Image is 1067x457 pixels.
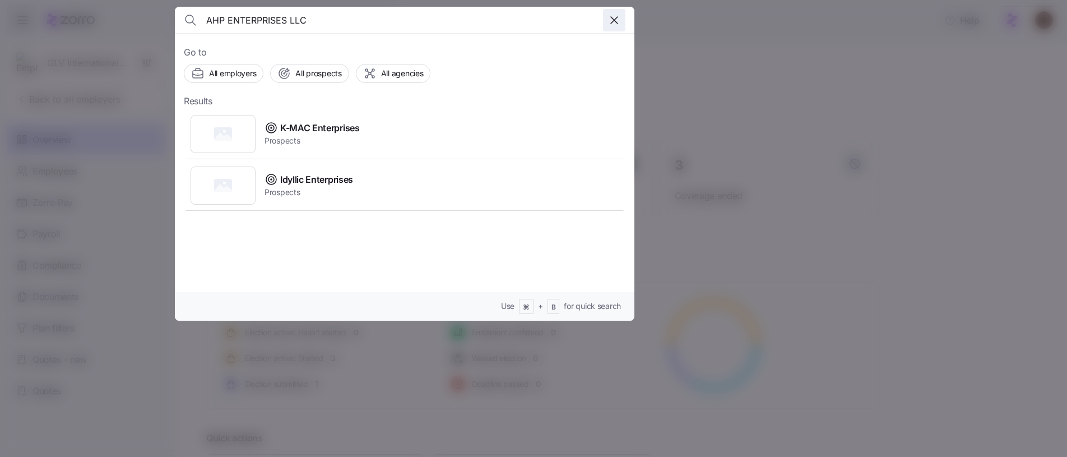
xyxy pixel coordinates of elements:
button: All prospects [270,64,349,83]
button: All agencies [356,64,431,83]
span: for quick search [564,301,621,312]
span: Prospects [265,187,353,198]
span: Use [501,301,514,312]
button: All employers [184,64,263,83]
span: Idyllic Enterprises [280,173,353,187]
span: Prospects [265,135,360,146]
span: All employers [209,68,256,79]
span: B [551,303,556,312]
span: All agencies [381,68,424,79]
span: K-MAC Enterprises [280,121,360,135]
span: Results [184,94,212,108]
span: Go to [184,45,625,59]
span: + [538,301,543,312]
span: All prospects [295,68,341,79]
span: ⌘ [523,303,530,312]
